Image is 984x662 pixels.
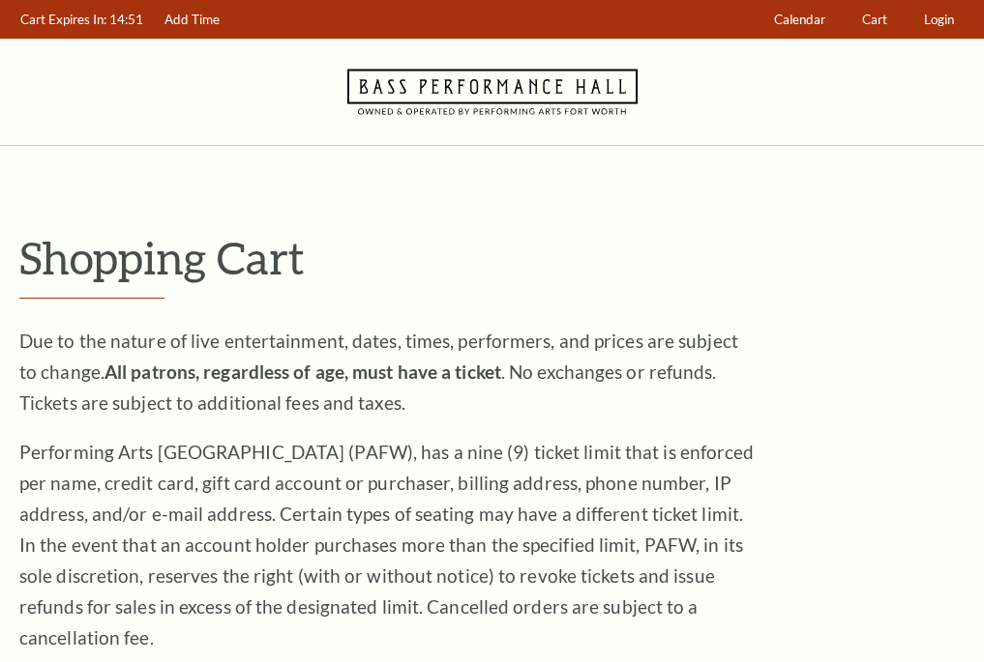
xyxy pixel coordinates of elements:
[774,12,825,27] span: Calendar
[156,1,229,39] a: Add Time
[862,12,887,27] span: Cart
[109,12,143,27] span: 14:51
[104,360,501,383] strong: All patrons, regardless of age, must have a ticket
[19,330,738,414] span: Due to the nature of live entertainment, dates, times, performers, and prices are subject to chan...
[19,437,755,653] p: Performing Arts [GEOGRAPHIC_DATA] (PAFW), has a nine (9) ticket limit that is enforced per name, ...
[915,1,964,39] a: Login
[924,12,954,27] span: Login
[853,1,897,39] a: Cart
[765,1,835,39] a: Calendar
[20,12,106,27] span: Cart Expires In:
[19,233,965,282] p: Shopping Cart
